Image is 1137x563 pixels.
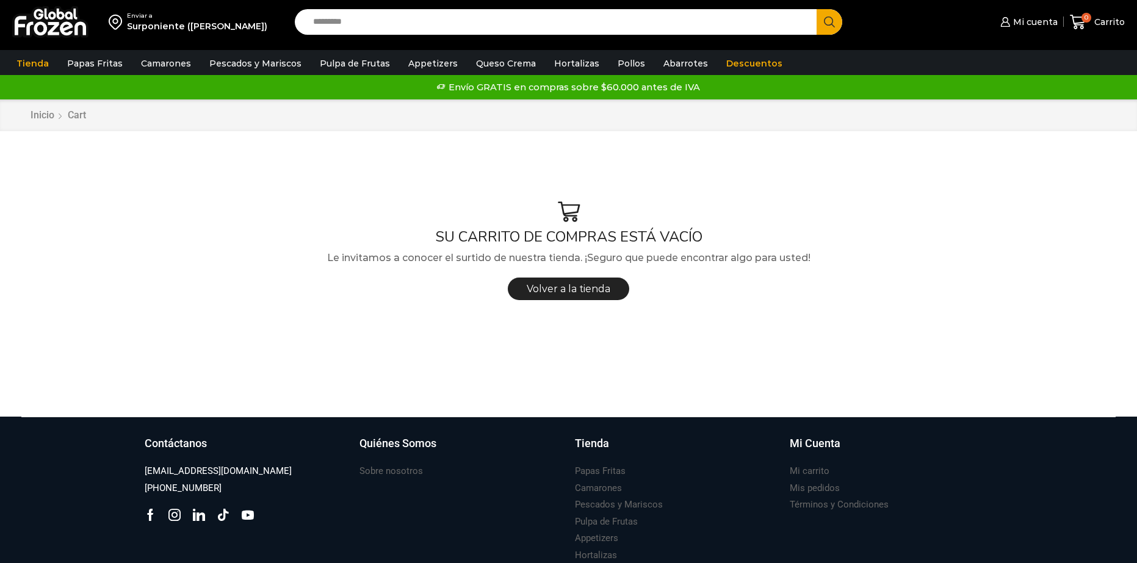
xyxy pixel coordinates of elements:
a: Queso Crema [470,52,542,75]
h1: SU CARRITO DE COMPRAS ESTÁ VACÍO [21,228,1116,246]
h3: Mi carrito [790,465,829,478]
a: Mis pedidos [790,480,840,497]
h3: Términos y Condiciones [790,498,889,511]
a: Quiénes Somos [359,436,563,464]
a: Descuentos [720,52,789,75]
a: [EMAIL_ADDRESS][DOMAIN_NAME] [145,463,292,479]
h3: Mis pedidos [790,482,840,495]
h3: Mi Cuenta [790,436,840,451]
a: Inicio [30,109,55,123]
img: address-field-icon.svg [109,12,127,32]
span: Mi cuenta [1010,16,1058,28]
h3: Pescados y Mariscos [575,498,663,511]
a: Camarones [575,480,622,497]
a: Camarones [135,52,197,75]
a: Pulpa de Frutas [575,514,638,530]
h3: Quiénes Somos [359,436,436,451]
h3: Pulpa de Frutas [575,515,638,528]
span: Carrito [1091,16,1125,28]
a: Papas Fritas [575,463,626,479]
div: Enviar a [127,12,267,20]
a: Appetizers [402,52,464,75]
a: Pollos [612,52,651,75]
h3: [PHONE_NUMBER] [145,482,222,495]
a: Hortalizas [548,52,605,75]
a: Términos y Condiciones [790,497,889,513]
h3: Papas Fritas [575,465,626,478]
span: 0 [1081,13,1091,23]
h3: Appetizers [575,532,618,545]
a: Volver a la tienda [508,278,629,300]
div: Surponiente ([PERSON_NAME]) [127,20,267,32]
a: Abarrotes [657,52,714,75]
h3: [EMAIL_ADDRESS][DOMAIN_NAME] [145,465,292,478]
a: Mi carrito [790,463,829,479]
a: Mi cuenta [997,10,1057,34]
h3: Contáctanos [145,436,207,451]
a: Appetizers [575,530,618,547]
a: Sobre nosotros [359,463,423,479]
a: Pescados y Mariscos [203,52,308,75]
a: Tienda [10,52,55,75]
h3: Sobre nosotros [359,465,423,478]
span: Cart [68,109,86,121]
p: Le invitamos a conocer el surtido de nuestra tienda. ¡Seguro que puede encontrar algo para usted! [21,250,1116,266]
h3: Tienda [575,436,609,451]
a: Contáctanos [145,436,348,464]
a: [PHONE_NUMBER] [145,480,222,497]
a: Mi Cuenta [790,436,993,464]
button: Search button [817,9,842,35]
a: Pescados y Mariscos [575,497,663,513]
a: Pulpa de Frutas [314,52,396,75]
a: Tienda [575,436,778,464]
a: 0 Carrito [1070,8,1125,37]
a: Papas Fritas [61,52,129,75]
h3: Hortalizas [575,549,617,562]
span: Volver a la tienda [527,283,610,295]
h3: Camarones [575,482,622,495]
